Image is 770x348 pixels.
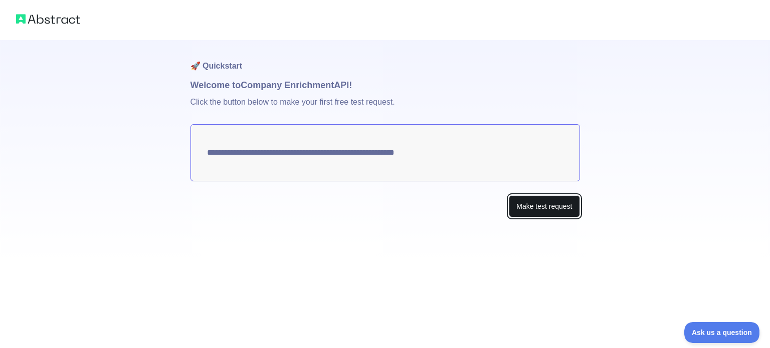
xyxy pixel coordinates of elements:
[16,12,80,26] img: Abstract logo
[509,195,580,218] button: Make test request
[190,92,580,124] p: Click the button below to make your first free test request.
[684,322,760,343] iframe: Toggle Customer Support
[190,78,580,92] h1: Welcome to Company Enrichment API!
[190,40,580,78] h1: 🚀 Quickstart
